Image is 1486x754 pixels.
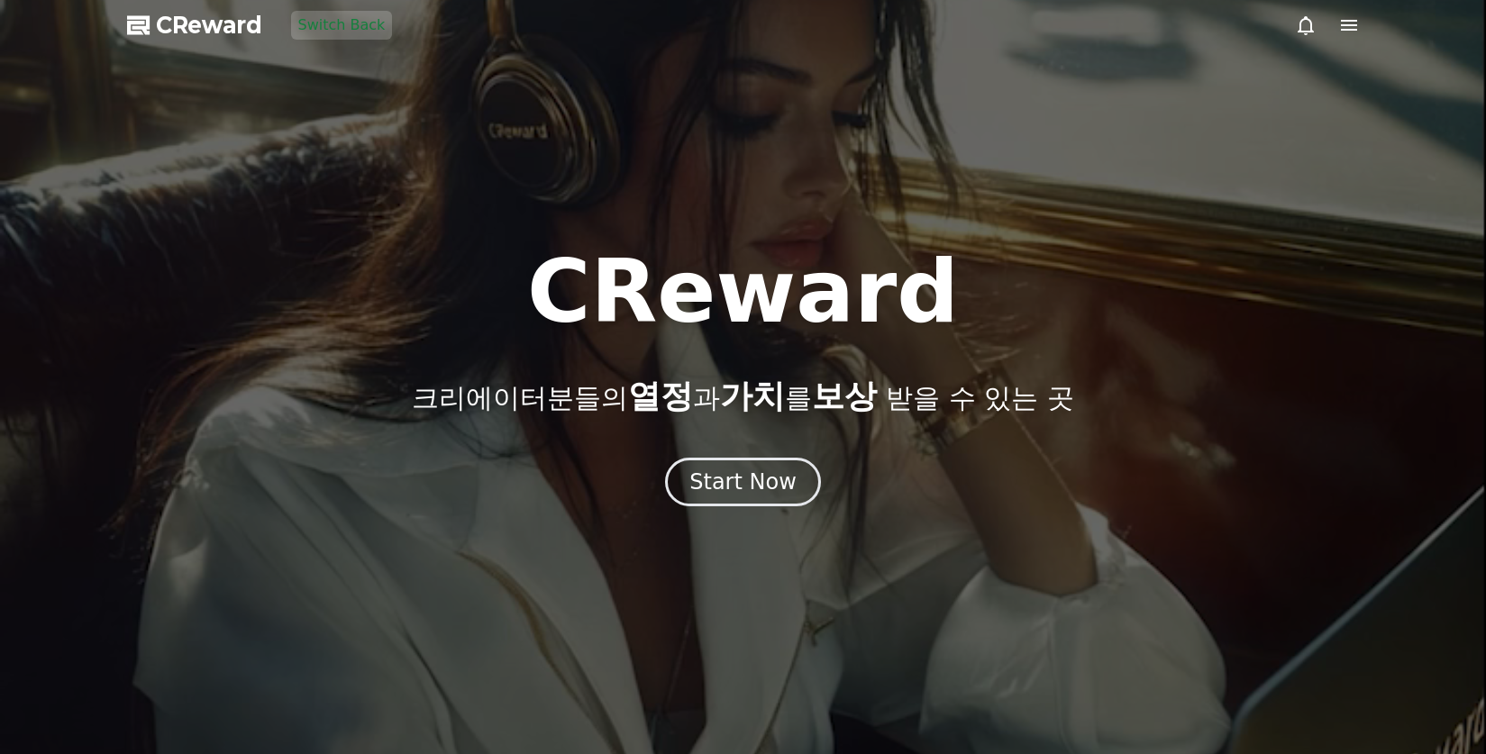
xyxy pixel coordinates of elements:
[412,378,1073,414] p: 크리에이터분들의 과 를 받을 수 있는 곳
[665,476,821,493] a: Start Now
[689,468,797,496] div: Start Now
[720,377,785,414] span: 가치
[527,249,959,335] h1: CReward
[127,11,262,40] a: CReward
[628,377,693,414] span: 열정
[156,11,262,40] span: CReward
[291,11,393,40] button: Switch Back
[665,458,821,506] button: Start Now
[812,377,877,414] span: 보상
